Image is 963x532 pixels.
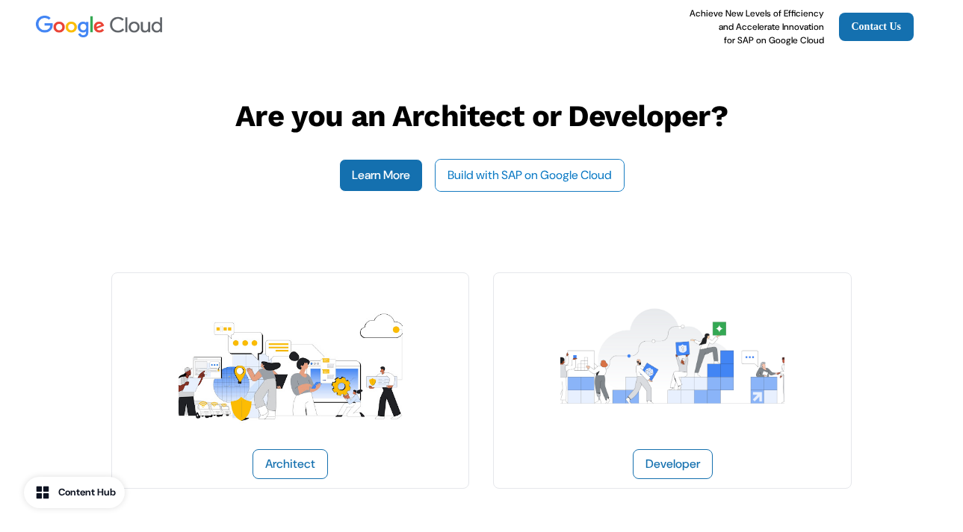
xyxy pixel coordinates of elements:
[839,13,914,41] a: Contact Us
[24,477,125,508] button: Content Hub
[58,485,116,500] div: Content Hub
[339,159,423,192] a: Learn More
[111,272,469,489] a: Architect
[235,98,727,135] p: Are you an Architect or Developer?
[253,449,328,479] button: Architect
[690,7,824,47] p: Achieve New Levels of Efficiency and Accelerate Innovation for SAP on Google Cloud
[493,272,851,489] a: Developer
[633,449,713,479] button: Developer
[435,159,625,192] button: Build with SAP on Google Cloud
